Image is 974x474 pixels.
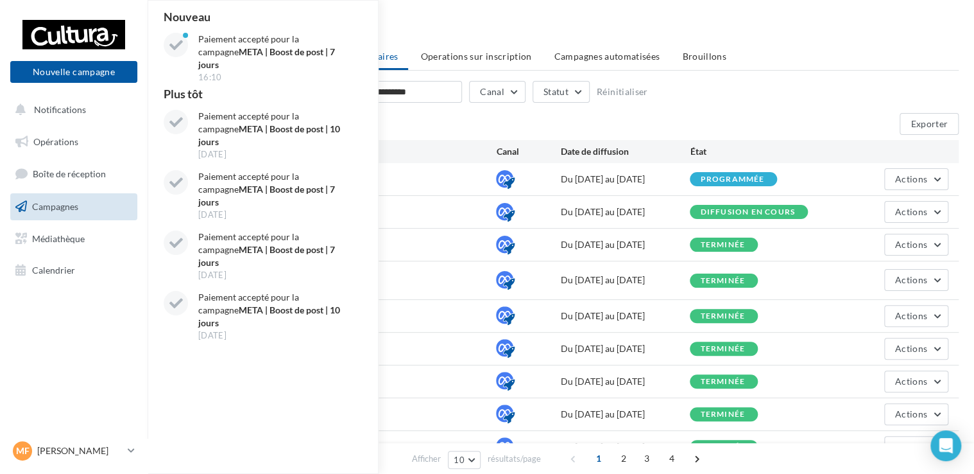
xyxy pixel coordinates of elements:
[930,430,961,461] div: Open Intercom Messenger
[884,305,948,327] button: Actions
[884,338,948,360] button: Actions
[662,448,682,469] span: 4
[895,441,927,452] span: Actions
[700,312,745,320] div: terminée
[561,173,690,186] div: Du [DATE] au [DATE]
[412,453,441,465] span: Afficher
[8,225,140,252] a: Médiathèque
[895,408,927,419] span: Actions
[700,208,795,216] div: Diffusion en cours
[469,81,525,103] button: Canal
[561,441,690,453] div: Du [DATE] au [DATE]
[637,448,657,469] span: 3
[588,448,609,469] span: 1
[488,453,541,465] span: résultats/page
[8,193,140,220] a: Campagnes
[895,274,927,285] span: Actions
[561,145,690,158] div: Date de diffusion
[884,168,948,190] button: Actions
[895,376,927,387] span: Actions
[561,238,690,251] div: Du [DATE] au [DATE]
[597,87,648,97] button: Réinitialiser
[900,113,959,135] button: Exporter
[884,269,948,291] button: Actions
[8,96,135,123] button: Notifications
[895,310,927,321] span: Actions
[884,403,948,425] button: Actions
[700,378,745,386] div: terminée
[884,234,948,256] button: Actions
[554,51,660,62] span: Campagnes automatisées
[884,436,948,458] button: Actions
[32,265,75,276] span: Calendrier
[33,136,78,147] span: Opérations
[10,61,137,83] button: Nouvelle campagne
[163,21,959,40] div: Mes campagnes
[561,274,690,286] div: Du [DATE] au [DATE]
[16,444,30,457] span: MF
[8,257,140,284] a: Calendrier
[895,173,927,184] span: Actions
[496,145,561,158] div: Canal
[700,241,745,249] div: terminée
[420,51,531,62] span: Operations sur inscription
[895,343,927,354] span: Actions
[561,375,690,388] div: Du [DATE] au [DATE]
[448,451,481,469] button: 10
[454,455,465,465] span: 10
[700,345,745,353] div: terminée
[561,408,690,421] div: Du [DATE] au [DATE]
[613,448,634,469] span: 2
[682,51,726,62] span: Brouillons
[884,371,948,392] button: Actions
[34,104,86,115] span: Notifications
[895,206,927,217] span: Actions
[33,168,106,179] span: Boîte de réception
[32,201,78,212] span: Campagnes
[895,239,927,250] span: Actions
[533,81,590,103] button: Statut
[884,201,948,223] button: Actions
[10,439,137,463] a: MF [PERSON_NAME]
[37,444,123,457] p: [PERSON_NAME]
[32,233,85,243] span: Médiathèque
[690,145,819,158] div: État
[700,175,764,184] div: programmée
[8,128,140,155] a: Opérations
[700,277,745,285] div: terminée
[8,160,140,188] a: Boîte de réception
[561,342,690,355] div: Du [DATE] au [DATE]
[561,310,690,322] div: Du [DATE] au [DATE]
[700,410,745,419] div: terminée
[561,206,690,218] div: Du [DATE] au [DATE]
